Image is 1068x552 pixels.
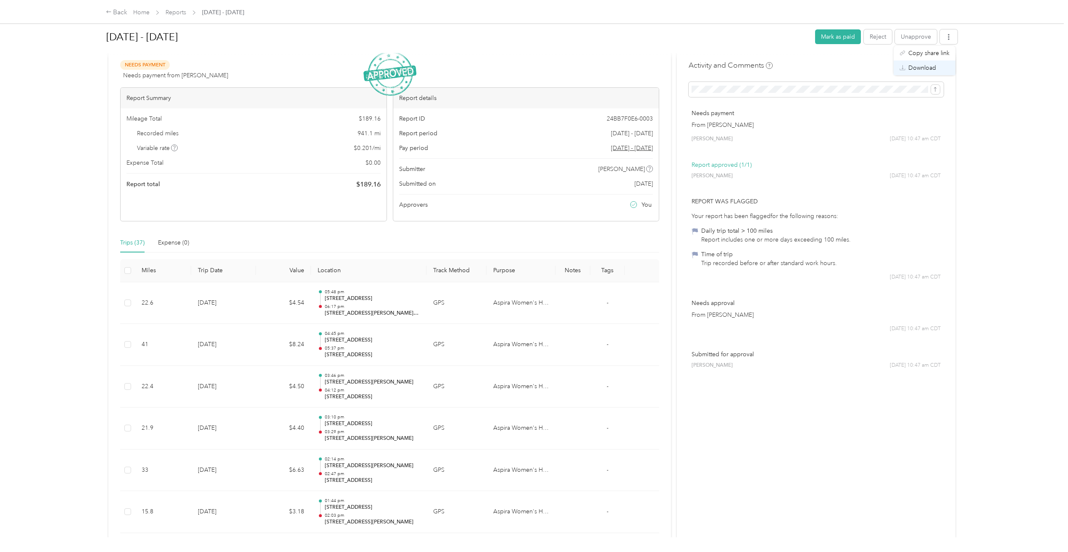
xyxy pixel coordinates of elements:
[325,504,420,511] p: [STREET_ADDRESS]
[908,49,950,58] span: Copy share link
[256,366,311,408] td: $4.50
[354,144,381,152] span: $ 0.201 / mi
[607,466,608,473] span: -
[325,471,420,477] p: 02:47 pm
[426,491,487,533] td: GPS
[598,165,645,173] span: [PERSON_NAME]
[256,491,311,533] td: $3.18
[135,491,191,533] td: 15.8
[325,429,420,435] p: 03:29 pm
[120,238,145,247] div: Trips (37)
[895,29,937,44] button: Unapprove
[701,226,851,235] div: Daily trip total > 100 miles
[256,407,311,449] td: $4.40
[126,114,162,123] span: Mileage Total
[1021,505,1068,552] iframe: Everlance-gr Chat Button Frame
[256,324,311,366] td: $8.24
[135,282,191,324] td: 22.6
[256,449,311,492] td: $6.63
[191,491,256,533] td: [DATE]
[191,449,256,492] td: [DATE]
[634,179,653,188] span: [DATE]
[325,477,420,484] p: [STREET_ADDRESS]
[399,114,425,123] span: Report ID
[890,273,941,281] span: [DATE] 10:47 am CDT
[607,508,608,515] span: -
[426,366,487,408] td: GPS
[590,259,625,282] th: Tags
[607,299,608,306] span: -
[325,351,420,359] p: [STREET_ADDRESS]
[191,407,256,449] td: [DATE]
[426,407,487,449] td: GPS
[325,456,420,462] p: 02:14 pm
[256,282,311,324] td: $4.54
[137,129,179,138] span: Recorded miles
[325,331,420,336] p: 04:45 pm
[815,29,861,44] button: Mark as paid
[325,289,420,295] p: 05:48 pm
[191,366,256,408] td: [DATE]
[692,212,941,221] div: Your report has been flagged for the following reasons:
[399,144,428,152] span: Pay period
[325,420,420,428] p: [STREET_ADDRESS]
[555,259,590,282] th: Notes
[426,449,487,492] td: GPS
[135,259,191,282] th: Miles
[126,158,163,167] span: Expense Total
[135,366,191,408] td: 22.4
[121,88,387,108] div: Report Summary
[692,350,941,359] p: Submitted for approval
[487,282,556,324] td: Aspira Women's Health
[325,373,420,379] p: 03:46 pm
[325,498,420,504] p: 01:44 pm
[426,324,487,366] td: GPS
[325,462,420,470] p: [STREET_ADDRESS][PERSON_NAME]
[487,407,556,449] td: Aspira Women's Health
[692,299,941,308] p: Needs approval
[689,60,773,71] h4: Activity and Comments
[642,200,652,209] span: You
[325,414,420,420] p: 03:10 pm
[864,29,892,44] button: Reject
[135,407,191,449] td: 21.9
[393,88,659,108] div: Report details
[325,336,420,344] p: [STREET_ADDRESS]
[692,362,733,369] span: [PERSON_NAME]
[358,129,381,138] span: 941.1 mi
[701,250,837,259] div: Time of trip
[123,71,228,80] span: Needs payment from [PERSON_NAME]
[137,144,178,152] span: Variable rate
[325,435,420,442] p: [STREET_ADDRESS][PERSON_NAME]
[607,341,608,348] span: -
[325,387,420,393] p: 04:12 pm
[692,109,941,118] p: Needs payment
[487,366,556,408] td: Aspira Women's Health
[311,259,426,282] th: Location
[366,158,381,167] span: $ 0.00
[133,9,150,16] a: Home
[692,310,941,319] p: From [PERSON_NAME]
[135,324,191,366] td: 41
[607,114,653,123] span: 24BB7F0E6-0003
[325,393,420,401] p: [STREET_ADDRESS]
[325,518,420,526] p: [STREET_ADDRESS][PERSON_NAME]
[325,345,420,351] p: 05:37 pm
[607,424,608,431] span: -
[487,491,556,533] td: Aspira Women's Health
[692,197,941,206] p: Report was flagged
[363,51,416,96] img: ApprovedStamp
[126,180,160,189] span: Report total
[356,179,381,189] span: $ 189.16
[890,325,941,333] span: [DATE] 10:47 am CDT
[692,135,733,143] span: [PERSON_NAME]
[399,129,437,138] span: Report period
[202,8,244,17] span: [DATE] - [DATE]
[611,129,653,138] span: [DATE] - [DATE]
[890,172,941,180] span: [DATE] 10:47 am CDT
[191,282,256,324] td: [DATE]
[426,282,487,324] td: GPS
[106,8,128,18] div: Back
[890,362,941,369] span: [DATE] 10:47 am CDT
[399,179,436,188] span: Submitted on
